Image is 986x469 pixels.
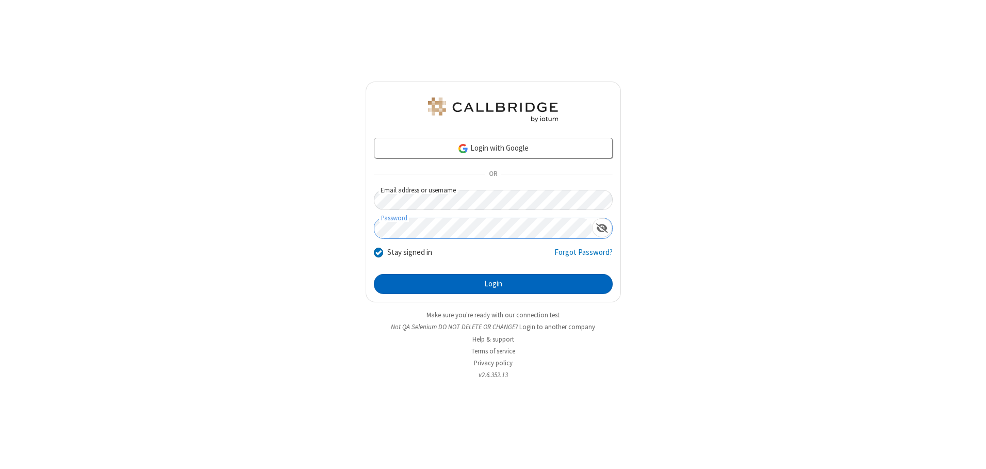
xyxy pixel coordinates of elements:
a: Forgot Password? [554,247,613,266]
img: google-icon.png [457,143,469,154]
a: Help & support [472,335,514,344]
a: Terms of service [471,347,515,355]
div: Show password [592,218,612,237]
a: Privacy policy [474,359,513,367]
li: Not QA Selenium DO NOT DELETE OR CHANGE? [366,322,621,332]
a: Login with Google [374,138,613,158]
label: Stay signed in [387,247,432,258]
a: Make sure you're ready with our connection test [426,311,560,319]
img: QA Selenium DO NOT DELETE OR CHANGE [426,98,560,122]
button: Login [374,274,613,295]
li: v2.6.352.13 [366,370,621,380]
span: OR [485,167,501,182]
input: Password [374,218,592,238]
button: Login to another company [519,322,595,332]
input: Email address or username [374,190,613,210]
